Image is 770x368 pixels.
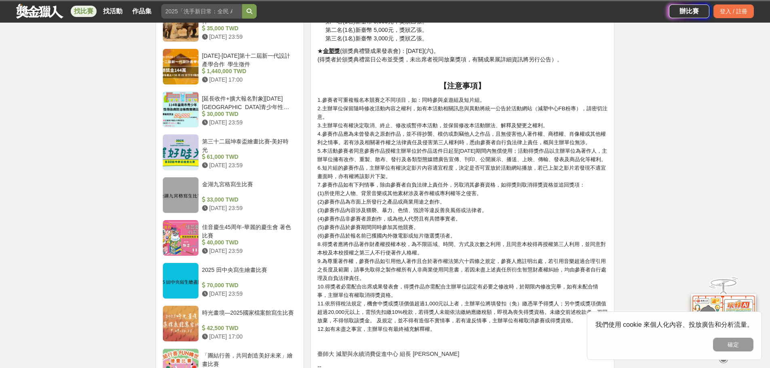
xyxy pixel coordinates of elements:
div: [DATE] 17:00 [202,76,294,84]
div: [DATE] 23:59 [202,290,294,298]
span: 第三名(1名)新臺幣 3,000元，獎狀乙張。 [325,35,427,42]
span: 第二名(1名)新臺幣 5,000元，獎狀乙張。 [325,27,427,33]
span: 11.依所得稅法規定，機會中獎或獎項價值超過1,000元以上者，主辦單位將填發扣（免）繳憑單予得獎人；另中獎或獎項價值超過20,000元以上，需預先扣繳10%稅款，若得獎人未能依法繳納應繳稅額，... [317,301,607,324]
div: 35,000 TWD [202,24,294,33]
span: 3.主辦單位有權決定取消、終止、修改或暫停本活動，並保留修改本活動辦法、解釋及變更之權利。 [317,122,548,128]
span: 我們使用 cookie 來個人化內容、投放廣告和分析流量。 [595,321,753,328]
a: 辦比賽 [669,4,709,18]
a: 犀望永續—【我心中的犀牛】繪圖徵件 35,000 TWD [DATE] 23:59 [162,6,297,42]
a: 找比賽 [71,6,97,17]
span: 7.參賽作品如有下列情事，除由參賽者自負法律上責任外，另取消其參賽資格，如得獎則取消得獎資格並追回獎項： [317,182,584,188]
span: 1.參賽者可重複報名本競賽之不同項目，如：同時參與桌遊組及短片組。 [317,97,485,103]
a: 第三十二屆坤泰盃繪畫比賽-美好時光 61,000 TWD [DATE] 23:59 [162,134,297,170]
span: 5.本活動參賽者同意參賽作品授權主辦單位於作品送件日起至[DATE]期間內無償使用；活動得獎作品以主辦單位為著作人，主辦單位擁有改作、重製、散布、發行及各類型態媒體廣告宣傳、刊印、公開展示、播送... [317,148,607,162]
span: (5)參賽作品於參賽期間同時參加其他競賽。 [317,224,418,230]
div: 2025 田中央寫生繪畫比賽 [202,266,294,281]
span: 12.如有未盡之事宜，主辦單位有最終補充解釋權。 [317,326,435,332]
div: 1,440,000 TWD [202,67,294,76]
div: 70,000 TWD [202,281,294,290]
div: [DATE] 23:59 [202,33,294,41]
a: [DATE]-[DATE]第十二屆新一代設計產學合作_學生徵件 1,440,000 TWD [DATE] 17:00 [162,48,297,85]
span: 第一名(1名)新臺幣 8,000元，獎狀乙張。 [325,18,427,25]
div: 時光畫境—2025國家檔案館寫生比賽 [202,309,294,324]
div: [DATE] 23:59 [202,161,294,170]
a: 作品集 [129,6,155,17]
strong: 【注意事項】 [439,82,485,90]
span: (2)參賽作品為市面上所發行之產品或商業用途之創作。 [317,199,445,205]
div: 30,000 TWD [202,110,294,118]
div: [DATE] 23:59 [202,118,294,127]
a: 金湖九宮格寫生比賽 33,000 TWD [DATE] 23:59 [162,177,297,213]
input: 2025「洗手新日常：全民 ALL IN」洗手歌全台徵選 [161,4,242,19]
span: 4.參賽作品應為未曾發表之原創作品，並不得抄襲、模仿或剽竊他人之作品，且無侵害他人著作權、商標權、肖像權或其他權利之情事。若有涉及相關著作權之法律責任及侵害第三人權利時，悉由參賽者自行負法律上責... [317,131,605,145]
span: (3)參賽作品內容涉及猥褻、暴力、色情、毀謗等違反善良風俗或法律者。 [317,207,487,213]
img: d2146d9a-e6f6-4337-9592-8cefde37ba6b.png [691,294,756,348]
p: 臺師大 減塑與永續消費促進中心 組長 [PERSON_NAME] [317,350,608,358]
div: 61,000 TWD [202,153,294,161]
span: 8.得獎者應將作品著作財產權授權本校，為不限區域、時間、方式及次數之利用，且同意本校得再授權第三人利用，並同意對本校及本校授權之第三人不行使著作人格權。 [317,241,605,256]
span: 10.得獎者必需配合出席成果發表會，得獎作品亦需配合主辦單位認定有必要之修改時，於期限內修改完畢，如有未配合情事，主辦單位有權取消得獎資格。 [317,284,598,298]
div: 「團結行善，共同創造美好未來」繪畫比賽 [202,351,294,367]
div: [DATE]-[DATE]第十二屆新一代設計產學合作_學生徵件 [202,52,294,67]
a: 2025 田中央寫生繪畫比賽 70,000 TWD [DATE] 23:59 [162,263,297,299]
span: 9.為尊重著作權，參賽作品如引用他人著作且合於著作權法第六十四條之規定，參賽人應註明出處，若引用音樂超過合理引用之長度及範圍，請事先取得之製作權所有人非商業使用同意書，若因未盡上述責任所衍生智慧... [317,258,606,281]
span: (6)參賽作品於報名前已獲國內外微電影或短片徵選獎項者。 [317,233,455,239]
span: 2.主辦單位保留隨時修改活動內容之權利，如有本活動相關訊息與異動將統一公告於活動網站（減塑中心FB粉專），請密切注意。 [317,105,607,120]
a: [延長收件+擴大報名對象][DATE][GEOGRAPHIC_DATA]青少年性傳染病防治衛教徵稿比賽 30,000 TWD [DATE] 23:59 [162,91,297,128]
a: 找活動 [100,6,126,17]
div: 佳音慶生45周年-華麗的慶生會 著色比賽 [202,223,294,238]
span: 6.短片組的參賽作品，主辦單位有權決定影片內容適宜程度，決定是否可置放於活動網站播放，若已上架之影片若發現不適宜畫面時，亦有權將該影片下架。 [317,165,605,179]
div: 42,500 TWD [202,324,294,332]
div: 40,000 TWD [202,238,294,247]
div: [延長收件+擴大報名對象][DATE][GEOGRAPHIC_DATA]青少年性傳染病防治衛教徵稿比賽 [202,95,294,110]
span: ★ (頒獎典禮暨成果發表會)：[DATE](六)。 [317,48,439,54]
a: 佳音慶生45周年-華麗的慶生會 著色比賽 40,000 TWD [DATE] 23:59 [162,220,297,256]
div: 第三十二屆坤泰盃繪畫比賽-美好時光 [202,137,294,153]
div: 金湖九宮格寫生比賽 [202,180,294,196]
span: (得獎者於頒獎典禮當日公布並受獎，未出席者視同放棄獎項，有關成果展詳細資訊將另行公告）。 [317,56,563,63]
div: 33,000 TWD [202,196,294,204]
a: 時光畫境—2025國家檔案館寫生比賽 42,500 TWD [DATE] 17:00 [162,305,297,342]
div: [DATE] 23:59 [202,204,294,212]
div: [DATE] 17:00 [202,332,294,341]
span: (1)所使用之人物、背景音樂或其他素材涉及著作權或專利權等之侵害。 [317,190,481,196]
u: 金塑獎 [323,48,340,54]
div: 登入 / 註冊 [713,4,754,18]
span: (4)參賽作品非參賽者原創作，或為他人代勞且有具體事實者。 [317,216,460,222]
button: 確定 [713,338,753,351]
div: [DATE] 23:59 [202,247,294,255]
